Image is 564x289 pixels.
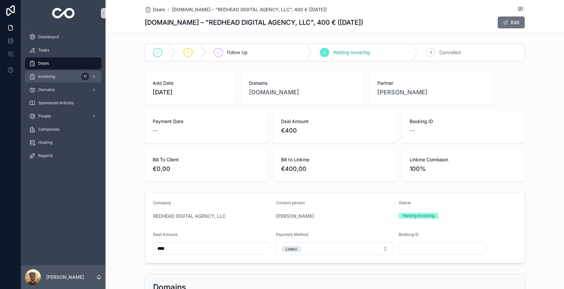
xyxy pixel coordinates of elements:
button: Edit [498,16,525,28]
div: scrollable content [21,26,106,265]
a: Deals [25,57,102,69]
span: Payment Date [153,118,260,125]
img: App logo [52,8,75,18]
span: Companies [38,127,59,132]
a: [DOMAIN_NAME] – "REDHEAD DIGITAL AGENCY, LLC", 400 € ([DATE]) [172,6,327,13]
span: €400 [281,126,388,135]
span: Waiting Invoicing [333,49,370,56]
span: Cancelled [439,49,461,56]
p: [PERSON_NAME] [46,274,84,280]
span: Bill To Client [153,156,260,163]
span: €0,00 [153,164,260,174]
span: Domains [38,87,55,92]
span: Booking ID [410,118,517,125]
a: Domains [25,84,102,96]
a: Sponsored Articles [25,97,102,109]
span: Deals [153,6,165,13]
span: Bill to Linkme [281,156,388,163]
span: -- [153,126,158,135]
span: Deal Amount [153,232,177,237]
span: 100% [410,164,517,174]
span: Follow Up [227,49,248,56]
a: People [25,110,102,122]
a: Deals [145,6,165,13]
span: Booking ID [399,232,419,237]
span: Dashboard [38,34,59,40]
span: Deal Amount [281,118,388,125]
span: Linkme Comission [410,156,517,163]
span: Deals [38,61,49,66]
a: Reports [25,150,102,162]
div: Lasku [286,246,297,252]
span: €400,00 [281,164,388,174]
h1: [DOMAIN_NAME] – "REDHEAD DIGITAL AGENCY, LLC", 400 € ([DATE]) [145,18,363,27]
button: Select Button [276,242,394,255]
a: Dashboard [25,31,102,43]
span: Add Date [153,80,228,86]
span: Partner [377,80,485,86]
a: REDHEAD DIGITAL AGENCY, LLC [153,213,226,219]
span: Status [399,200,411,205]
span: People [38,113,51,119]
span: Reports [38,153,53,158]
span: Contact person [276,200,305,205]
a: Tasks [25,44,102,56]
span: 4 [323,50,326,55]
a: [DOMAIN_NAME] [249,88,299,97]
a: [PERSON_NAME] [276,213,314,219]
a: Invoicing11 [25,71,102,82]
a: [PERSON_NAME] [377,88,427,97]
span: Tasks [38,48,49,53]
div: Waiting Invoicing [403,213,434,219]
span: Payment Method [276,232,308,237]
span: Company [153,200,171,205]
span: Sponsored Articles [38,100,74,106]
div: 11 [81,73,89,80]
span: 5 [430,50,432,55]
span: Domains [249,80,356,86]
a: Hosting [25,137,102,148]
span: Invoicing [38,74,55,79]
span: Hosting [38,140,52,145]
a: Companies [25,123,102,135]
span: -- [410,126,415,135]
span: [DATE] [153,88,228,97]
